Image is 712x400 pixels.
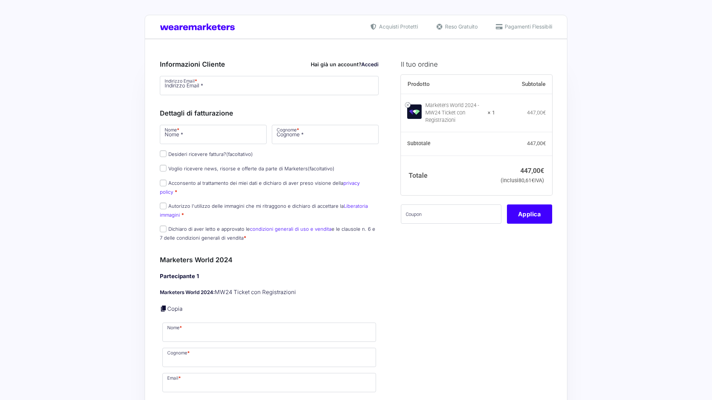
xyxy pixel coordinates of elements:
a: privacy policy [160,180,360,194]
a: Copia i dettagli dell'acquirente [160,305,167,312]
label: Desideri ricevere fattura? [160,151,253,157]
input: Dichiaro di aver letto e approvato lecondizioni generali di uso e venditae le clausole n. 6 e 7 d... [160,226,167,232]
div: Hai già un account? [311,60,379,68]
span: Acquisti Protetti [377,23,418,30]
th: Prodotto [401,75,495,94]
span: 80,61 [518,177,534,184]
a: condizioni generali di uso e vendita [250,226,332,232]
span: € [531,177,534,184]
h3: Informazioni Cliente [160,59,379,69]
input: Acconsento al trattamento dei miei dati e dichiaro di aver preso visione dellaprivacy policy [160,180,167,186]
input: Cognome * [272,125,379,144]
label: Acconsento al trattamento dei miei dati e dichiaro di aver preso visione della [160,180,360,194]
label: Dichiaro di aver letto e approvato le e le clausole n. 6 e 7 delle condizioni generali di vendita [160,226,375,240]
p: MW24 Ticket con Registrazioni [160,288,379,297]
label: Voglio ricevere news, risorse e offerte da parte di Marketers [160,166,334,171]
th: Totale [401,156,495,195]
label: Autorizzo l'utilizzo delle immagini che mi ritraggono e dichiaro di accettare la [160,203,368,217]
h3: Marketers World 2024 [160,255,379,265]
img: Marketers World 2024 - MW24 Ticket con Registrazioni [407,104,422,119]
bdi: 447,00 [527,110,546,116]
a: Liberatoria immagini [160,203,368,217]
bdi: 447,00 [520,167,544,174]
button: Applica [507,204,552,224]
a: Copia [167,305,182,312]
h3: Il tuo ordine [401,59,552,69]
span: (facoltativo) [226,151,253,157]
h4: Partecipante 1 [160,272,379,281]
div: Marketers World 2024 - MW24 Ticket con Registrazioni [425,102,483,124]
span: (facoltativo) [308,166,334,171]
span: Reso Gratuito [443,23,478,30]
span: Pagamenti Flessibili [503,23,552,30]
strong: Marketers World 2024: [160,289,215,295]
small: (inclusi IVA) [501,177,544,184]
input: Autorizzo l'utilizzo delle immagini che mi ritraggono e dichiaro di accettare laLiberatoria immagini [160,203,167,209]
input: Voglio ricevere news, risorse e offerte da parte di Marketers(facoltativo) [160,165,167,171]
span: € [540,167,544,174]
bdi: 447,00 [527,140,546,146]
input: Desideri ricevere fattura?(facoltativo) [160,150,167,157]
strong: × 1 [488,109,495,117]
th: Subtotale [401,132,495,156]
th: Subtotale [495,75,552,94]
input: Indirizzo Email * [160,76,379,95]
h3: Dettagli di fatturazione [160,108,379,118]
input: Coupon [401,204,501,224]
a: Accedi [361,61,379,67]
input: Nome * [160,125,267,144]
span: € [543,110,546,116]
span: € [543,140,546,146]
